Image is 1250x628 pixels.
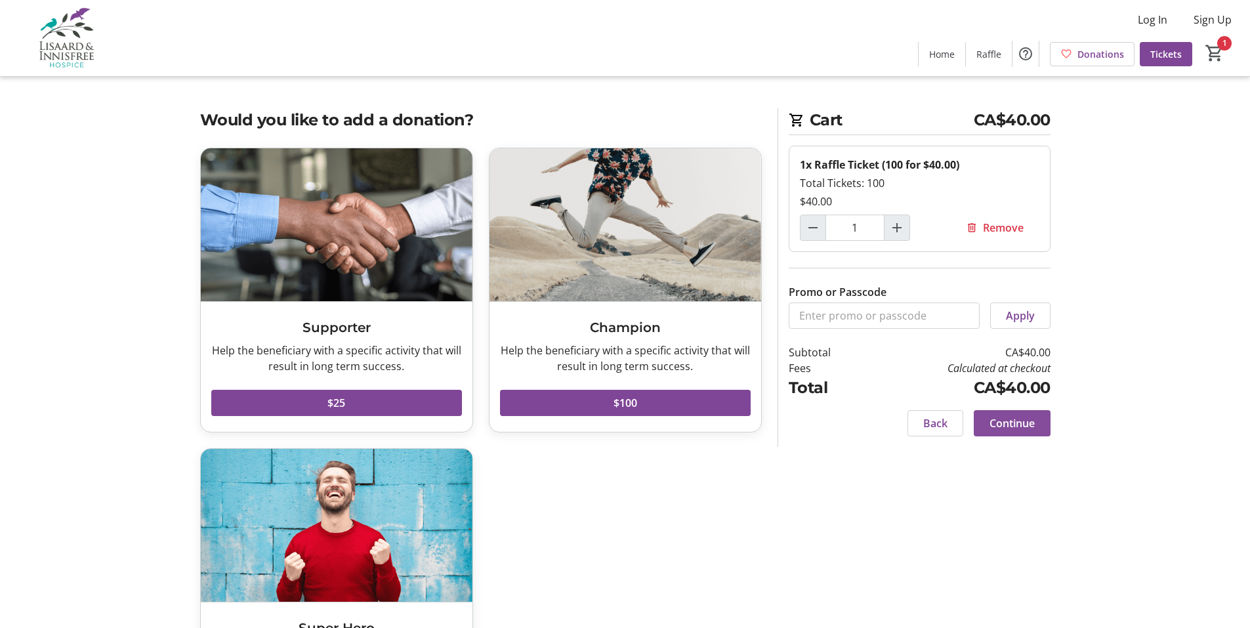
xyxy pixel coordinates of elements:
[974,108,1051,132] span: CA$40.00
[614,395,637,411] span: $100
[211,390,462,416] button: $25
[211,343,462,374] div: Help the beneficiary with a specific activity that will result in long term success.
[1050,42,1135,66] a: Donations
[201,148,472,301] img: Supporter
[1012,41,1039,67] button: Help
[825,215,885,241] input: Raffle Ticket (100 for $40.00) Quantity
[1183,9,1242,30] button: Sign Up
[976,47,1001,61] span: Raffle
[864,345,1050,360] td: CA$40.00
[1194,12,1232,28] span: Sign Up
[789,284,886,300] label: Promo or Passcode
[1138,12,1167,28] span: Log In
[789,376,865,400] td: Total
[990,415,1035,431] span: Continue
[789,108,1051,135] h2: Cart
[1150,47,1182,61] span: Tickets
[200,108,762,132] h2: Would you like to add a donation?
[950,215,1039,241] button: Remove
[490,148,761,301] img: Champion
[1006,308,1035,324] span: Apply
[800,157,1039,173] div: 1x Raffle Ticket (100 for $40.00)
[1203,41,1226,65] button: Cart
[1127,9,1178,30] button: Log In
[500,390,751,416] button: $100
[8,5,125,71] img: Lisaard & Innisfree Hospice's Logo
[201,449,472,602] img: Super Hero
[907,410,963,436] button: Back
[1140,42,1192,66] a: Tickets
[864,360,1050,376] td: Calculated at checkout
[789,303,980,329] input: Enter promo or passcode
[966,42,1012,66] a: Raffle
[923,415,948,431] span: Back
[983,220,1024,236] span: Remove
[990,303,1051,329] button: Apply
[885,215,909,240] button: Increment by one
[864,376,1050,400] td: CA$40.00
[211,318,462,337] h3: Supporter
[789,345,865,360] td: Subtotal
[327,395,345,411] span: $25
[1077,47,1124,61] span: Donations
[800,194,1039,209] div: $40.00
[789,360,865,376] td: Fees
[974,410,1051,436] button: Continue
[929,47,955,61] span: Home
[800,175,1039,191] div: Total Tickets: 100
[919,42,965,66] a: Home
[500,343,751,374] div: Help the beneficiary with a specific activity that will result in long term success.
[500,318,751,337] h3: Champion
[801,215,825,240] button: Decrement by one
